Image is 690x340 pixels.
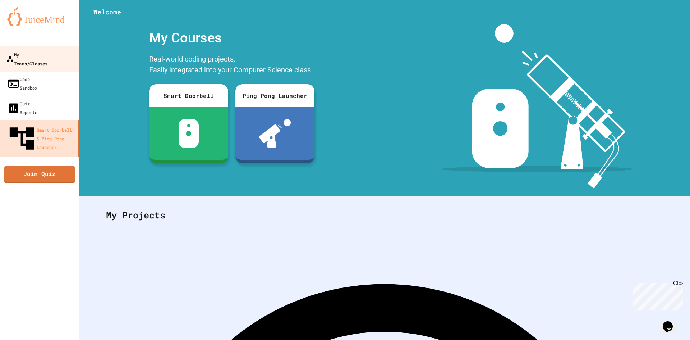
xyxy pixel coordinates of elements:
[146,52,318,79] div: Real-world coding projects. Easily integrated into your Computer Science class.
[6,50,47,68] div: My Teams/Classes
[4,166,75,183] a: Join Quiz
[441,24,634,189] img: banner-image-my-projects.png
[7,75,37,92] div: Code Sandbox
[7,99,37,117] div: Quiz Reports
[630,280,683,310] iframe: chat widget
[146,24,318,52] div: My Courses
[7,124,75,153] div: Smart Doorbell & Ping Pong Launcher
[179,119,199,148] img: sdb-white.svg
[235,84,314,107] div: Ping Pong Launcher
[7,7,72,26] img: logo-orange.svg
[660,311,683,333] iframe: chat widget
[149,84,228,107] div: Smart Doorbell
[99,201,670,229] div: My Projects
[259,119,291,148] img: ppl-with-ball.png
[3,3,50,46] div: Chat with us now!Close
